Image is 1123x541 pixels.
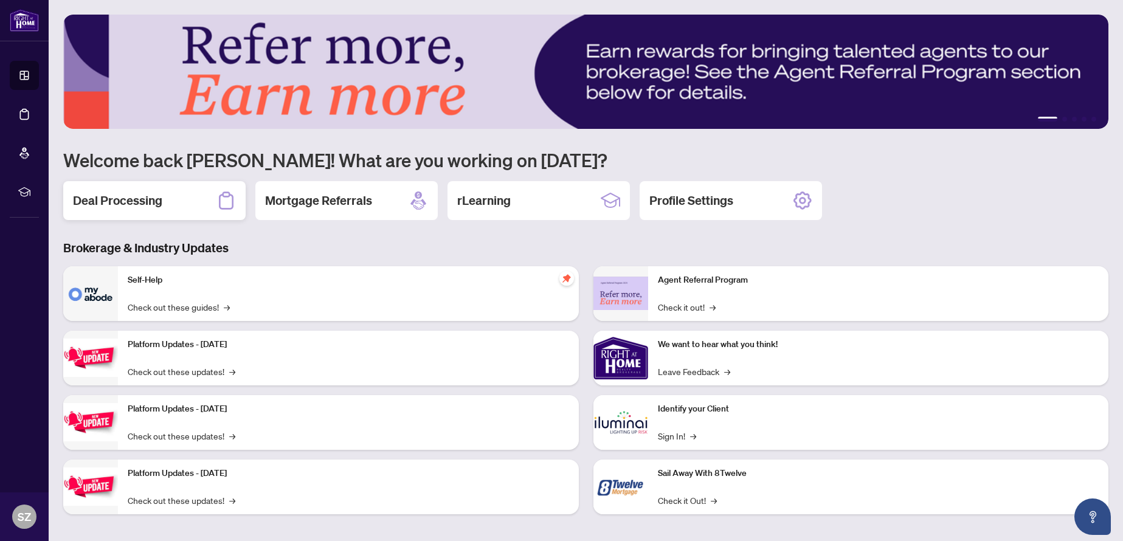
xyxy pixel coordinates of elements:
img: Platform Updates - July 8, 2025 [63,403,118,441]
span: SZ [18,508,31,525]
span: → [229,494,235,507]
p: Identify your Client [658,402,1099,416]
a: Check out these updates!→ [128,494,235,507]
span: → [224,300,230,314]
button: 2 [1062,117,1067,122]
p: Sail Away With 8Twelve [658,467,1099,480]
p: Platform Updates - [DATE] [128,402,569,416]
a: Sign In!→ [658,429,696,443]
span: → [711,494,717,507]
a: Check out these updates!→ [128,365,235,378]
span: pushpin [559,271,574,286]
img: Self-Help [63,266,118,321]
img: Platform Updates - June 23, 2025 [63,467,118,506]
h2: Deal Processing [73,192,162,209]
button: 4 [1082,117,1087,122]
p: Platform Updates - [DATE] [128,467,569,480]
button: 1 [1038,117,1057,122]
img: We want to hear what you think! [593,331,648,385]
span: → [710,300,716,314]
button: Open asap [1074,498,1111,535]
button: 3 [1072,117,1077,122]
h2: Mortgage Referrals [265,192,372,209]
img: logo [10,9,39,32]
button: 5 [1091,117,1096,122]
p: Agent Referral Program [658,274,1099,287]
h3: Brokerage & Industry Updates [63,239,1108,257]
img: Slide 0 [63,15,1108,129]
a: Check out these guides!→ [128,300,230,314]
a: Check it Out!→ [658,494,717,507]
img: Identify your Client [593,395,648,450]
span: → [229,429,235,443]
span: → [690,429,696,443]
h2: Profile Settings [649,192,733,209]
img: Agent Referral Program [593,277,648,310]
a: Check out these updates!→ [128,429,235,443]
span: → [724,365,730,378]
a: Leave Feedback→ [658,365,730,378]
h2: rLearning [457,192,511,209]
h1: Welcome back [PERSON_NAME]! What are you working on [DATE]? [63,148,1108,171]
p: We want to hear what you think! [658,338,1099,351]
img: Sail Away With 8Twelve [593,460,648,514]
a: Check it out!→ [658,300,716,314]
img: Platform Updates - July 21, 2025 [63,339,118,377]
span: → [229,365,235,378]
p: Self-Help [128,274,569,287]
p: Platform Updates - [DATE] [128,338,569,351]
